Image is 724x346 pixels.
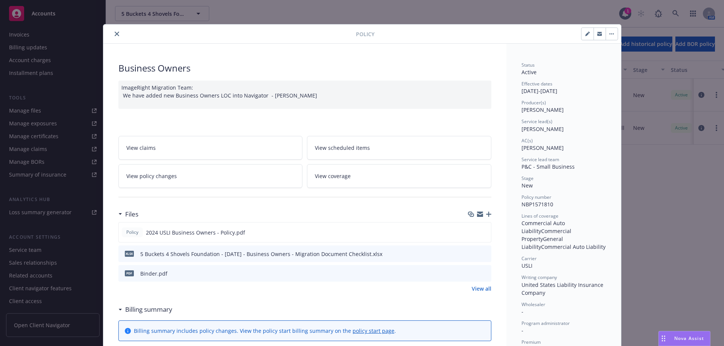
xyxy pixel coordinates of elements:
span: NBP1571810 [522,201,553,208]
span: Service lead(s) [522,118,552,125]
span: Service lead team [522,156,559,163]
div: Binder.pdf [140,270,167,277]
span: Writing company [522,274,557,280]
span: Effective dates [522,81,552,87]
span: Policy [356,30,374,38]
span: Policy [125,229,140,236]
span: Status [522,62,535,68]
div: Files [118,209,138,219]
span: Commercial Auto Liability [522,219,566,235]
span: [PERSON_NAME] [522,106,564,113]
span: P&C - Small Business [522,163,575,170]
button: close [112,29,121,38]
div: Business Owners [118,62,491,75]
div: Billing summary [118,305,172,314]
span: Wholesaler [522,301,545,308]
span: View policy changes [126,172,177,180]
span: View coverage [315,172,351,180]
span: Carrier [522,255,537,262]
div: ImageRight Migration Team: We have added new Business Owners LOC into Navigator - [PERSON_NAME] [118,81,491,109]
div: Drag to move [659,331,668,346]
span: Active [522,69,537,76]
span: Lines of coverage [522,213,558,219]
span: Premium [522,339,541,345]
span: Commercial Auto Liability [541,243,606,250]
a: View all [472,285,491,293]
span: AC(s) [522,137,533,144]
span: [PERSON_NAME] [522,125,564,133]
button: preview file [482,250,488,258]
span: Nova Assist [674,335,704,341]
span: New [522,182,533,189]
span: [PERSON_NAME] [522,144,564,151]
button: download file [469,270,476,277]
div: [DATE] - [DATE] [522,81,606,95]
a: View policy changes [118,164,303,188]
span: Commercial Property [522,227,573,242]
a: View scheduled items [307,136,491,160]
span: xlsx [125,251,134,256]
span: Producer(s) [522,99,546,106]
span: - [522,327,523,334]
span: United States Liability Insurance Company [522,281,605,296]
span: General Liability [522,235,564,250]
span: USLI [522,262,532,269]
span: Program administrator [522,320,570,326]
h3: Billing summary [125,305,172,314]
a: View coverage [307,164,491,188]
button: Nova Assist [658,331,710,346]
span: Stage [522,175,534,181]
div: 5 Buckets 4 Shovels Foundation - [DATE] - Business Owners - Migration Document Checklist.xlsx [140,250,382,258]
span: Policy number [522,194,551,200]
span: View claims [126,144,156,152]
button: download file [469,250,476,258]
span: 2024 USLI Business Owners - Policy.pdf [146,229,245,236]
a: policy start page [353,327,394,334]
div: Billing summary includes policy changes. View the policy start billing summary on the . [134,327,396,335]
a: View claims [118,136,303,160]
span: View scheduled items [315,144,370,152]
span: - [522,308,523,315]
span: pdf [125,270,134,276]
button: download file [469,229,475,236]
h3: Files [125,209,138,219]
button: preview file [482,270,488,277]
button: preview file [481,229,488,236]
